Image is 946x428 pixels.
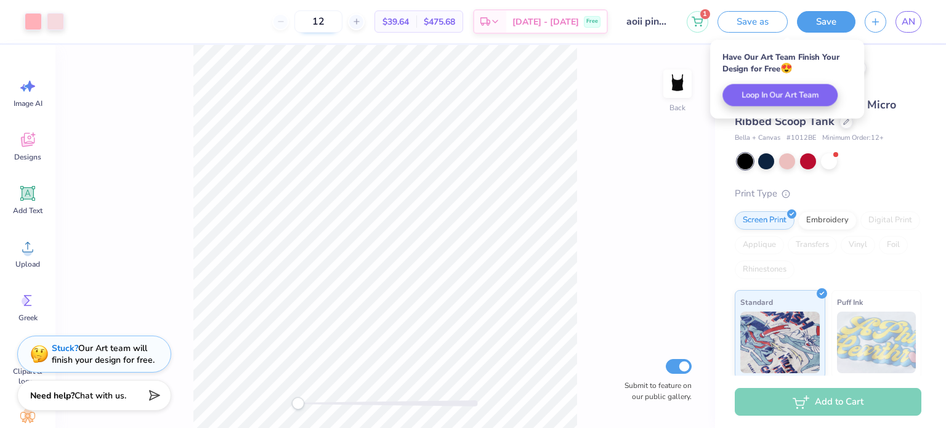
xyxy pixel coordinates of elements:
span: Standard [740,296,773,309]
button: Loop In Our Art Team [722,84,838,106]
span: Puff Ink [837,296,863,309]
span: AN [902,15,915,29]
span: $39.64 [382,15,409,28]
span: Image AI [14,99,42,108]
strong: Stuck? [52,342,78,354]
span: 😍 [780,62,793,75]
div: Digital Print [860,211,920,230]
div: Print Type [735,187,921,201]
span: Chat with us. [75,390,126,402]
span: Bella + Canvas [735,133,780,143]
span: # 1012BE [786,133,816,143]
div: Vinyl [841,236,875,254]
div: Rhinestones [735,260,794,279]
span: Clipart & logos [7,366,48,386]
span: Greek [18,313,38,323]
strong: Need help? [30,390,75,402]
span: Add Text [13,206,42,216]
div: Transfers [788,236,837,254]
span: Designs [14,152,41,162]
span: Free [586,17,598,26]
button: Save as [718,11,788,33]
div: Our Art team will finish your design for free. [52,342,155,366]
img: Puff Ink [837,312,916,373]
input: – – [294,10,342,33]
span: Upload [15,259,40,269]
div: Embroidery [798,211,857,230]
div: Screen Print [735,211,794,230]
span: $475.68 [424,15,455,28]
span: [DATE] - [DATE] [512,15,579,28]
a: AN [895,11,921,33]
div: Foil [879,236,908,254]
span: Minimum Order: 12 + [822,133,884,143]
label: Submit to feature on our public gallery. [618,380,692,402]
button: Save [797,11,855,33]
img: Standard [740,312,820,373]
div: Applique [735,236,784,254]
div: Back [669,102,685,113]
div: Accessibility label [292,397,304,410]
img: Back [665,71,690,96]
input: Untitled Design [617,9,677,34]
div: Have Our Art Team Finish Your Design for Free [722,52,852,75]
button: 1 [687,11,708,33]
span: 1 [700,9,710,19]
